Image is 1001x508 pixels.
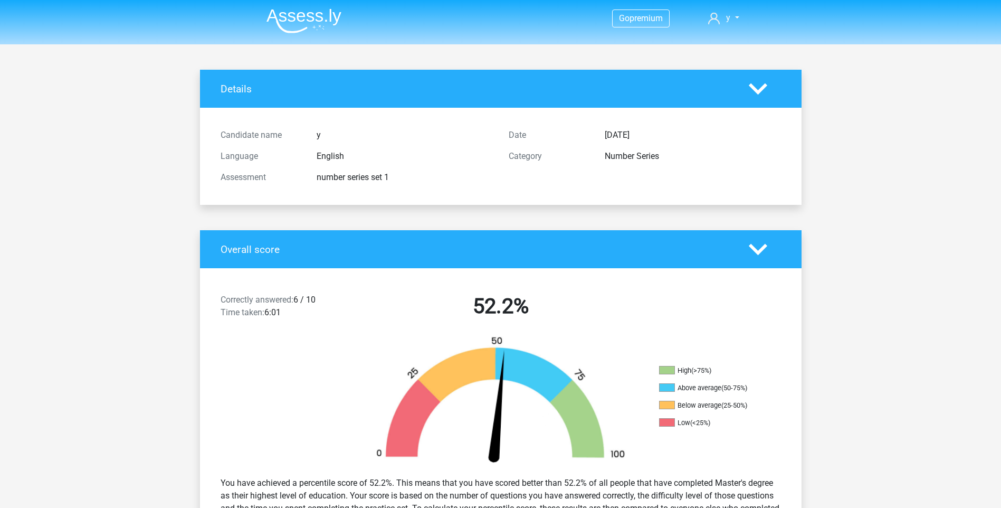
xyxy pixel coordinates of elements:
div: number series set 1 [309,171,501,184]
div: 6 / 10 6:01 [213,294,357,323]
h4: Overall score [221,243,733,256]
img: 52.8b68ec439ee3.png [358,336,643,468]
div: Category [501,150,597,163]
li: Below average [659,401,765,410]
div: Date [501,129,597,142]
a: Gopremium [613,11,669,25]
img: Assessly [266,8,341,33]
div: (50-75%) [721,384,747,392]
span: Correctly answered: [221,295,293,305]
h2: 52.2% [365,294,637,319]
li: High [659,366,765,375]
h4: Details [221,83,733,95]
li: Above average [659,383,765,393]
div: Candidate name [213,129,309,142]
span: premium [630,13,663,23]
span: y [726,13,730,23]
span: Go [619,13,630,23]
li: Low [659,418,765,428]
div: (25-50%) [721,401,747,409]
a: y [704,12,743,24]
div: (<25%) [690,419,710,427]
div: English [309,150,501,163]
span: Time taken: [221,307,264,317]
div: (>75%) [691,366,711,374]
div: Assessment [213,171,309,184]
div: Number Series [597,150,789,163]
div: y [309,129,501,142]
div: Language [213,150,309,163]
div: [DATE] [597,129,789,142]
